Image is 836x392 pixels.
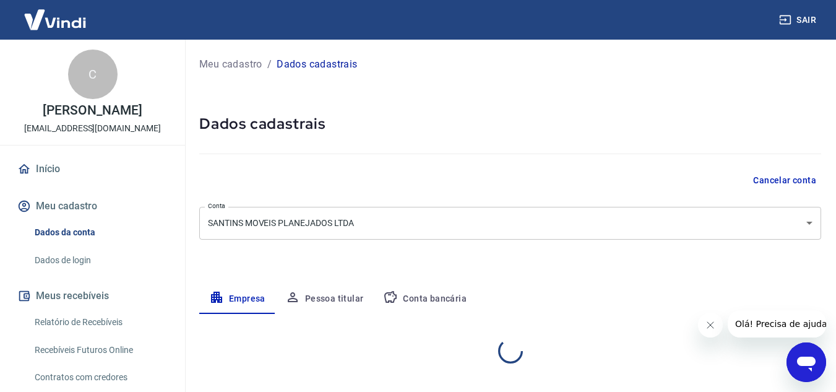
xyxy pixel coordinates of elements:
[275,284,374,314] button: Pessoa titular
[30,310,170,335] a: Relatório de Recebíveis
[267,57,272,72] p: /
[24,122,161,135] p: [EMAIL_ADDRESS][DOMAIN_NAME]
[15,155,170,183] a: Início
[30,338,170,363] a: Recebíveis Futuros Online
[777,9,821,32] button: Sair
[30,365,170,390] a: Contratos com credores
[15,282,170,310] button: Meus recebíveis
[30,248,170,273] a: Dados de login
[199,114,821,134] h5: Dados cadastrais
[698,313,723,338] iframe: Fechar mensagem
[208,201,225,211] label: Conta
[277,57,357,72] p: Dados cadastrais
[199,207,821,240] div: SANTINS MOVEIS PLANEJADOS LTDA
[786,342,826,382] iframe: Botão para abrir a janela de mensagens
[748,169,821,192] button: Cancelar conta
[199,57,262,72] a: Meu cadastro
[68,50,118,99] div: C
[30,220,170,245] a: Dados da conta
[15,193,170,220] button: Meu cadastro
[7,9,104,19] span: Olá! Precisa de ajuda?
[43,104,142,117] p: [PERSON_NAME]
[728,310,826,338] iframe: Mensagem da empresa
[199,284,275,314] button: Empresa
[15,1,95,38] img: Vindi
[373,284,476,314] button: Conta bancária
